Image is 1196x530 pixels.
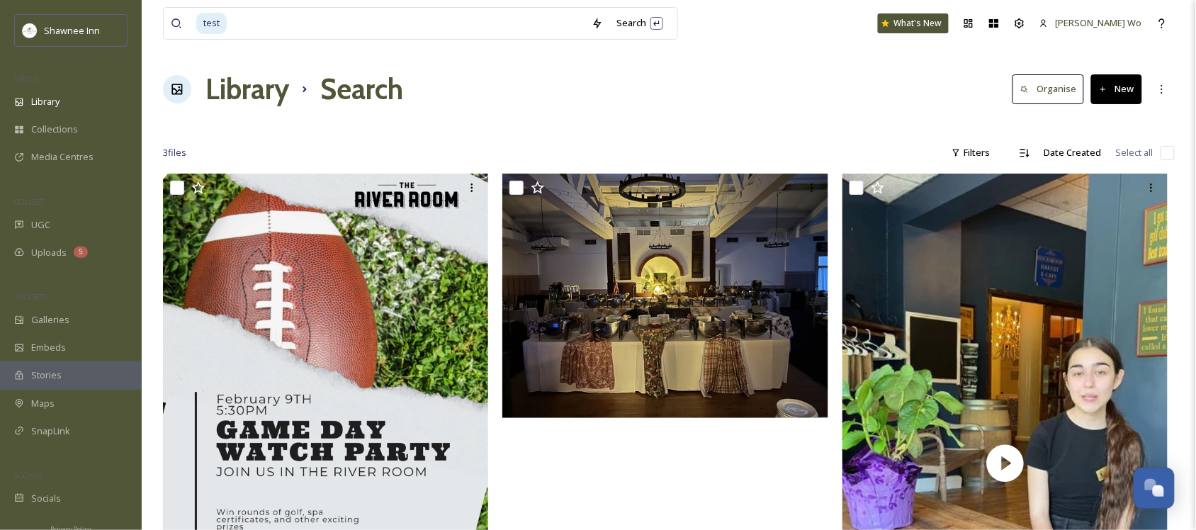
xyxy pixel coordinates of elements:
[610,9,670,37] div: Search
[44,24,100,37] span: Shawnee Inn
[1032,9,1149,37] a: [PERSON_NAME] Wo
[31,246,67,259] span: Uploads
[205,68,289,111] a: Library
[320,68,403,111] h1: Search
[944,139,998,167] div: Filters
[31,123,78,136] span: Collections
[502,174,828,418] img: ext_1733326496.318815_jwo@shawneeinn.com-IMG_2777.jpeg
[31,397,55,410] span: Maps
[31,150,94,164] span: Media Centres
[31,218,50,232] span: UGC
[163,146,186,159] span: 3 file s
[31,368,62,382] span: Stories
[1116,146,1153,159] span: Select all
[14,470,43,480] span: SOCIALS
[31,492,61,505] span: Socials
[1091,74,1142,103] button: New
[1056,16,1142,29] span: [PERSON_NAME] Wo
[1134,468,1175,509] button: Open Chat
[14,291,47,302] span: WIDGETS
[74,247,88,258] div: 5
[1012,74,1084,103] button: Organise
[31,341,66,354] span: Embeds
[1037,139,1109,167] div: Date Created
[878,13,949,33] a: What's New
[23,23,37,38] img: shawnee-300x300.jpg
[196,13,227,33] span: test
[31,95,60,108] span: Library
[14,196,45,207] span: COLLECT
[14,73,39,84] span: MEDIA
[31,424,70,438] span: SnapLink
[1012,74,1091,103] a: Organise
[31,313,69,327] span: Galleries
